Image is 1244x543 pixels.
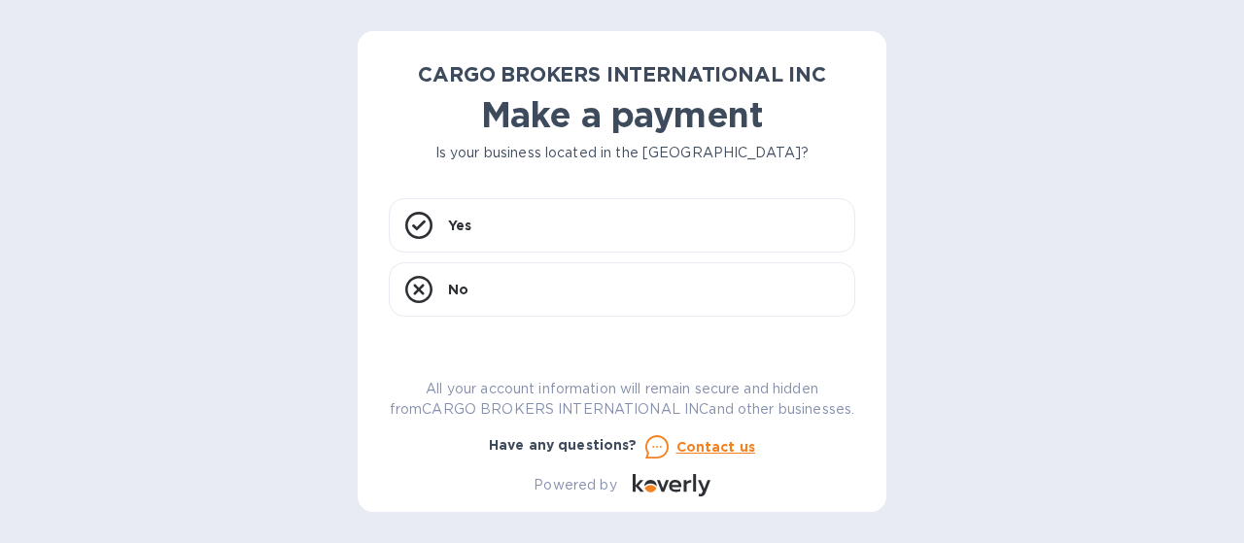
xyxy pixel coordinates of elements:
[448,216,471,235] p: Yes
[534,475,616,495] p: Powered by
[418,62,826,86] b: CARGO BROKERS INTERNATIONAL INC
[389,379,855,420] p: All your account information will remain secure and hidden from CARGO BROKERS INTERNATIONAL INC a...
[448,280,468,299] p: No
[389,143,855,163] p: Is your business located in the [GEOGRAPHIC_DATA]?
[389,94,855,135] h1: Make a payment
[489,437,638,453] b: Have any questions?
[676,439,756,455] u: Contact us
